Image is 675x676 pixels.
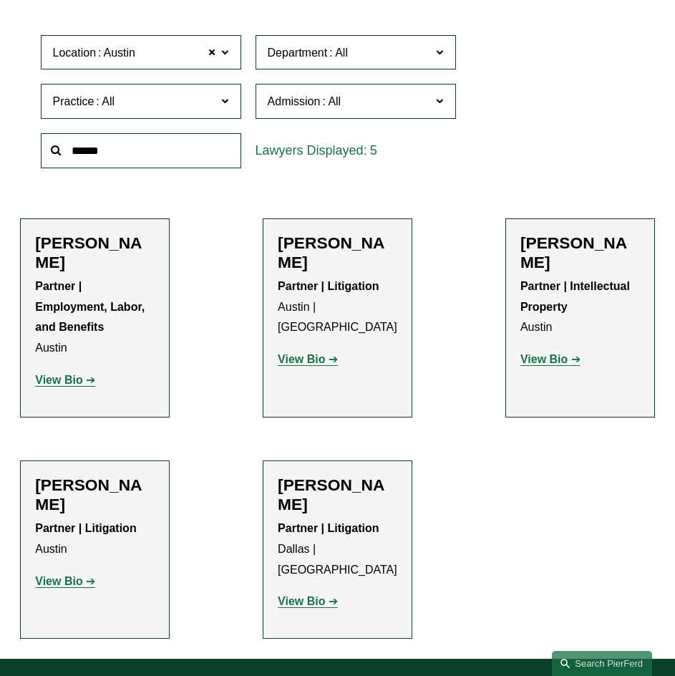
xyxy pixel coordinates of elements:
[35,575,82,587] strong: View Bio
[278,595,338,607] a: View Bio
[35,276,155,359] p: Austin
[278,518,397,580] p: Dallas | [GEOGRAPHIC_DATA]
[35,280,147,334] strong: Partner | Employment, Labor, and Benefits
[278,475,397,515] h2: [PERSON_NAME]
[35,518,155,560] p: Austin
[520,353,581,365] a: View Bio
[278,353,338,365] a: View Bio
[520,353,568,365] strong: View Bio
[278,522,379,534] strong: Partner | Litigation
[520,233,640,273] h2: [PERSON_NAME]
[268,95,321,107] span: Admission
[268,47,328,59] span: Department
[35,374,95,386] a: View Bio
[35,374,82,386] strong: View Bio
[35,575,95,587] a: View Bio
[35,233,155,273] h2: [PERSON_NAME]
[278,233,397,273] h2: [PERSON_NAME]
[278,595,325,607] strong: View Bio
[278,280,379,292] strong: Partner | Litigation
[53,95,94,107] span: Practice
[104,44,135,62] span: Austin
[520,276,640,338] p: Austin
[278,276,397,338] p: Austin | [GEOGRAPHIC_DATA]
[552,651,652,676] a: Search this site
[53,47,97,59] span: Location
[35,522,136,534] strong: Partner | Litigation
[520,280,633,313] strong: Partner | Intellectual Property
[35,475,155,515] h2: [PERSON_NAME]
[370,143,377,158] span: 5
[278,353,325,365] strong: View Bio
